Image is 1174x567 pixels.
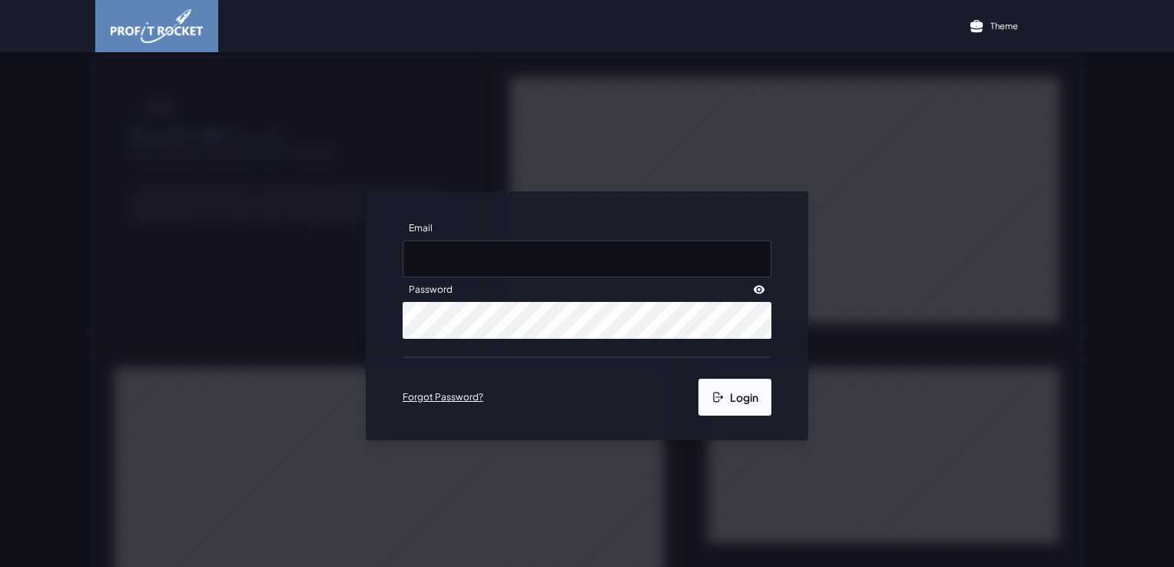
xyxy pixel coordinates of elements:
p: Theme [990,20,1018,31]
a: Forgot Password? [403,391,483,403]
button: Login [698,379,771,416]
label: Email [403,216,439,240]
img: image [111,9,203,43]
label: Password [403,277,459,302]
